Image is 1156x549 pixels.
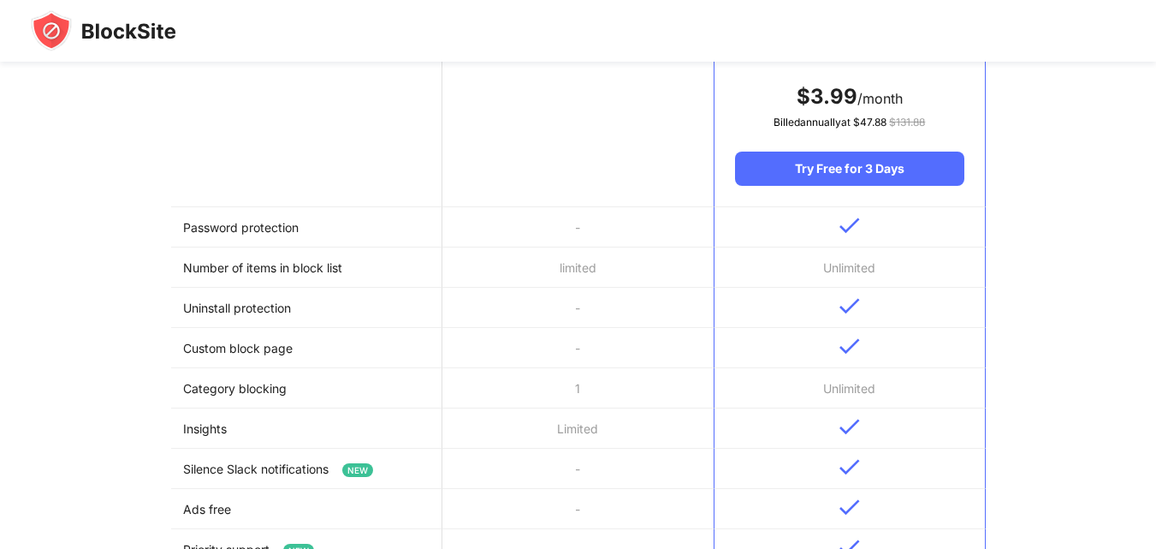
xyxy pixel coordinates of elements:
[31,10,176,51] img: blocksite-icon-black.svg
[171,368,442,409] td: Category blocking
[442,368,714,409] td: 1
[735,152,963,186] div: Try Free for 3 Days
[171,207,442,248] td: Password protection
[171,449,442,489] td: Silence Slack notifications
[171,248,442,288] td: Number of items in block list
[714,248,985,288] td: Unlimited
[839,459,860,475] img: v-blue.svg
[442,248,714,288] td: limited
[171,328,442,368] td: Custom block page
[839,419,860,435] img: v-blue.svg
[171,409,442,449] td: Insights
[171,288,442,328] td: Uninstall protection
[735,114,963,131] div: Billed annually at $ 47.88
[839,298,860,314] img: v-blue.svg
[442,288,714,328] td: -
[735,83,963,110] div: /month
[442,409,714,449] td: Limited
[714,368,985,409] td: Unlimited
[442,489,714,529] td: -
[171,489,442,529] td: Ads free
[889,116,925,128] span: $ 131.88
[442,449,714,489] td: -
[442,207,714,248] td: -
[442,328,714,368] td: -
[797,84,857,109] span: $ 3.99
[839,499,860,516] img: v-blue.svg
[839,218,860,234] img: v-blue.svg
[839,338,860,355] img: v-blue.svg
[342,463,373,477] span: NEW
